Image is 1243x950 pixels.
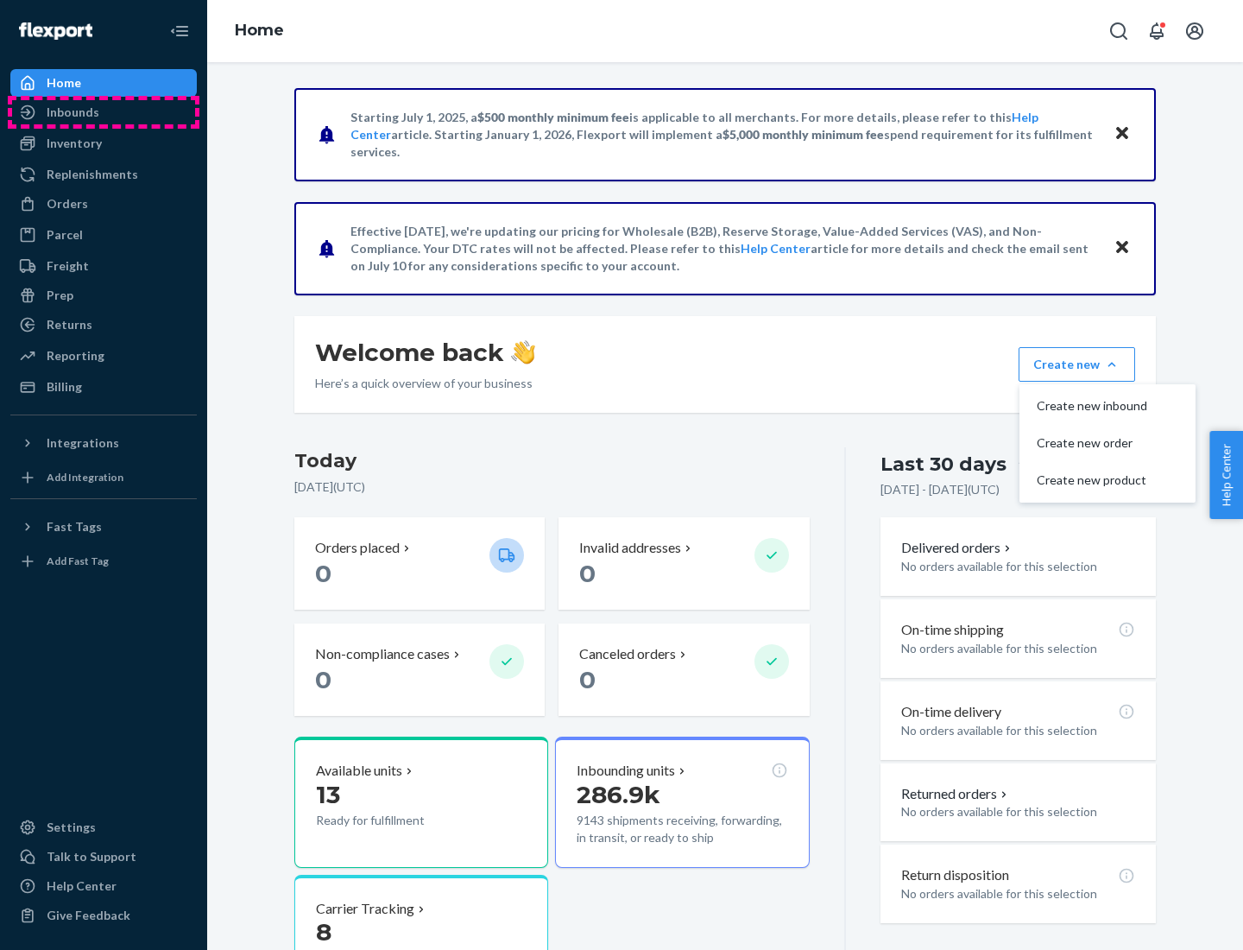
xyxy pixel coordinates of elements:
[47,848,136,865] div: Talk to Support
[315,665,331,694] span: 0
[579,559,596,588] span: 0
[577,812,787,846] p: 9143 shipments receiving, forwarding, in transit, or ready to ship
[901,803,1135,820] p: No orders available for this selection
[10,190,197,218] a: Orders
[880,451,1006,478] div: Last 30 days
[901,865,1009,885] p: Return disposition
[1023,425,1192,462] button: Create new order
[1037,437,1147,449] span: Create new order
[579,665,596,694] span: 0
[1101,14,1136,48] button: Open Search Box
[511,340,535,364] img: hand-wave emoji
[10,98,197,126] a: Inbounds
[162,14,197,48] button: Close Navigation
[555,737,809,868] button: Inbounding units286.9k9143 shipments receiving, forwarding, in transit, or ready to ship
[579,644,676,664] p: Canceled orders
[316,899,414,919] p: Carrier Tracking
[1209,431,1243,519] button: Help Center
[1111,122,1133,147] button: Close
[316,812,476,829] p: Ready for fulfillment
[10,429,197,457] button: Integrations
[47,226,83,244] div: Parcel
[294,624,545,716] button: Non-compliance cases 0
[558,517,809,610] button: Invalid addresses 0
[558,624,809,716] button: Canceled orders 0
[10,282,197,309] a: Prep
[316,917,331,947] span: 8
[47,434,119,452] div: Integrations
[577,780,660,809] span: 286.9k
[10,373,197,401] a: Billing
[901,620,1004,640] p: On-time shipping
[477,110,629,124] span: $500 monthly minimum fee
[901,885,1135,902] p: No orders available for this selection
[47,287,73,304] div: Prep
[47,518,102,535] div: Fast Tags
[1139,14,1174,48] button: Open notifications
[1023,388,1192,425] button: Create new inbound
[901,784,1011,804] button: Returned orders
[47,907,130,924] div: Give Feedback
[722,127,884,142] span: $5,000 monthly minimum fee
[1177,14,1212,48] button: Open account menu
[47,74,81,92] div: Home
[10,548,197,575] a: Add Fast Tag
[577,761,675,781] p: Inbounding units
[10,902,197,929] button: Give Feedback
[316,780,340,809] span: 13
[294,447,810,475] h3: Today
[47,877,117,895] div: Help Center
[1111,236,1133,261] button: Close
[47,316,92,333] div: Returns
[10,69,197,97] a: Home
[315,337,535,368] h1: Welcome back
[10,342,197,370] a: Reporting
[10,814,197,841] a: Settings
[901,702,1001,722] p: On-time delivery
[47,104,99,121] div: Inbounds
[315,375,535,392] p: Here’s a quick overview of your business
[901,640,1135,657] p: No orders available for this selection
[315,538,400,558] p: Orders placed
[10,252,197,280] a: Freight
[294,737,548,868] button: Available units13Ready for fulfillment
[19,22,92,40] img: Flexport logo
[294,517,545,610] button: Orders placed 0
[901,538,1014,558] button: Delivered orders
[316,761,402,781] p: Available units
[350,223,1097,275] p: Effective [DATE], we're updating our pricing for Wholesale (B2B), Reserve Storage, Value-Added Se...
[235,21,284,40] a: Home
[315,559,331,588] span: 0
[47,554,109,568] div: Add Fast Tag
[1023,462,1192,499] button: Create new product
[47,819,96,836] div: Settings
[10,513,197,541] button: Fast Tags
[10,843,197,871] a: Talk to Support
[47,257,89,275] div: Freight
[1037,400,1147,412] span: Create new inbound
[47,135,102,152] div: Inventory
[47,166,138,183] div: Replenishments
[741,241,811,256] a: Help Center
[294,478,810,496] p: [DATE] ( UTC )
[10,464,197,491] a: Add Integration
[315,644,450,664] p: Non-compliance cases
[1037,474,1147,486] span: Create new product
[47,470,123,484] div: Add Integration
[350,109,1097,161] p: Starting July 1, 2025, a is applicable to all merchants. For more details, please refer to this a...
[47,195,88,212] div: Orders
[10,311,197,339] a: Returns
[901,722,1135,739] p: No orders available for this selection
[10,872,197,900] a: Help Center
[880,481,1000,498] p: [DATE] - [DATE] ( UTC )
[579,538,681,558] p: Invalid addresses
[47,378,82,396] div: Billing
[1019,347,1135,382] button: Create newCreate new inboundCreate new orderCreate new product
[901,558,1135,575] p: No orders available for this selection
[10,221,197,249] a: Parcel
[47,347,104,364] div: Reporting
[10,161,197,188] a: Replenishments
